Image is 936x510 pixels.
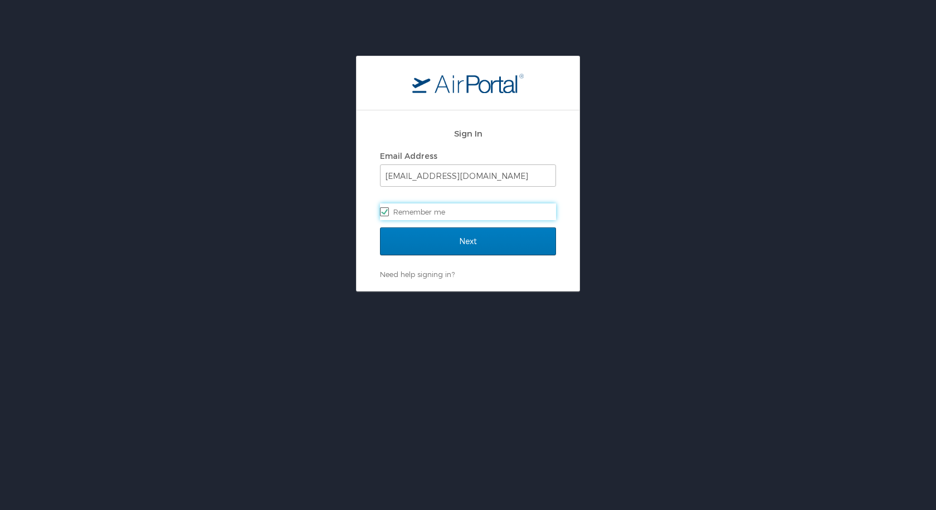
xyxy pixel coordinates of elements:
img: logo [412,73,524,93]
label: Remember me [380,203,556,220]
input: Next [380,227,556,255]
h2: Sign In [380,127,556,140]
label: Email Address [380,151,437,161]
a: Need help signing in? [380,270,455,279]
